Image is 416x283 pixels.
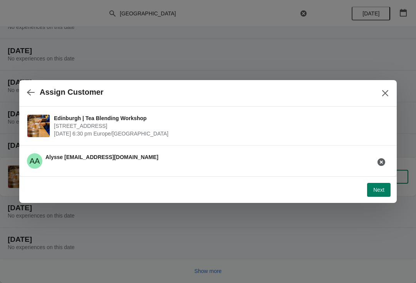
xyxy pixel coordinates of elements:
[378,86,392,100] button: Close
[54,114,385,122] span: Edinburgh | Tea Blending Workshop
[54,122,385,130] span: [STREET_ADDRESS]
[30,157,40,165] text: AA
[27,115,50,137] img: Edinburgh | Tea Blending Workshop | 89 Rose Street, Edinburgh, EH2 3DT | October 16 | 6:30 pm Eur...
[45,154,158,160] span: Alysse [EMAIL_ADDRESS][DOMAIN_NAME]
[54,130,385,137] span: [DATE] 6:30 pm Europe/[GEOGRAPHIC_DATA]
[40,88,104,97] h2: Assign Customer
[367,183,391,197] button: Next
[27,153,42,169] span: Alysse
[373,187,384,193] span: Next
